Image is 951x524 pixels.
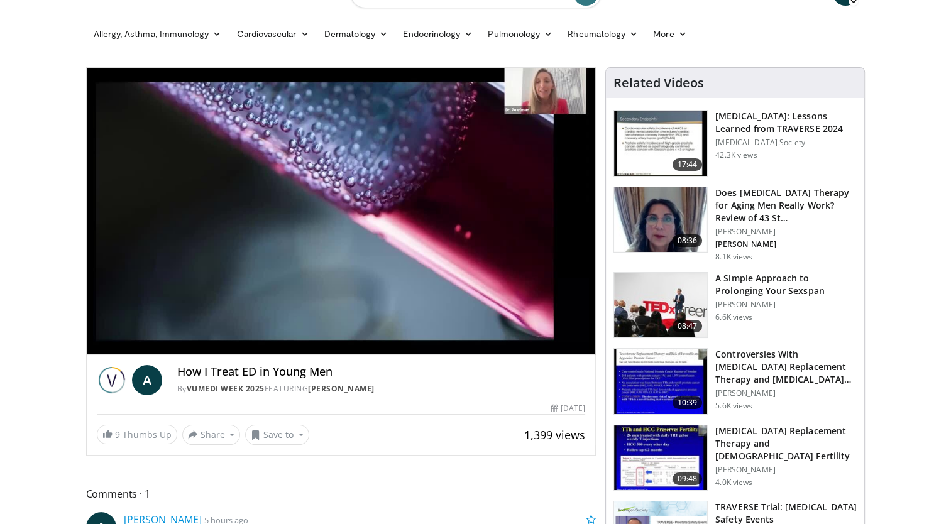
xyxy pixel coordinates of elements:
button: Save to [245,425,309,445]
h3: [MEDICAL_DATA] Replacement Therapy and [DEMOGRAPHIC_DATA] Fertility [715,425,857,462]
h3: A Simple Approach to Prolonging Your Sexspan [715,272,857,297]
p: [PERSON_NAME] [715,300,857,310]
a: More [646,21,694,46]
h4: Related Videos [613,75,704,90]
a: 17:44 [MEDICAL_DATA]: Lessons Learned from TRAVERSE 2024 [MEDICAL_DATA] Society 42.3K views [613,110,857,177]
video-js: Video Player [87,68,596,355]
img: 4d4bce34-7cbb-4531-8d0c-5308a71d9d6c.150x105_q85_crop-smart_upscale.jpg [614,187,707,253]
img: 58e29ddd-d015-4cd9-bf96-f28e303b730c.150x105_q85_crop-smart_upscale.jpg [614,425,707,491]
span: 17:44 [673,158,703,171]
a: Allergy, Asthma, Immunology [86,21,229,46]
h4: How I Treat ED in Young Men [177,365,586,379]
a: Pulmonology [480,21,560,46]
span: 08:36 [673,234,703,247]
p: 6.6K views [715,312,752,322]
a: A [132,365,162,395]
span: 9 [115,428,120,440]
p: 5.6K views [715,401,752,411]
p: [PERSON_NAME] [715,388,857,398]
div: By FEATURING [177,383,586,395]
img: Vumedi Week 2025 [97,365,127,395]
a: Cardiovascular [229,21,316,46]
a: 9 Thumbs Up [97,425,177,444]
button: Share [182,425,241,445]
a: Dermatology [317,21,396,46]
a: 08:36 Does [MEDICAL_DATA] Therapy for Aging Men Really Work? Review of 43 St… [PERSON_NAME] [PERS... [613,187,857,262]
img: 418933e4-fe1c-4c2e-be56-3ce3ec8efa3b.150x105_q85_crop-smart_upscale.jpg [614,349,707,414]
span: 08:47 [673,320,703,332]
a: Rheumatology [560,21,646,46]
p: 4.0K views [715,478,752,488]
span: 1,399 views [524,427,585,442]
p: [PERSON_NAME] [715,239,857,249]
a: Endocrinology [395,21,480,46]
p: 42.3K views [715,150,757,160]
span: 10:39 [673,396,703,409]
a: 09:48 [MEDICAL_DATA] Replacement Therapy and [DEMOGRAPHIC_DATA] Fertility [PERSON_NAME] 4.0K views [613,425,857,491]
h3: [MEDICAL_DATA]: Lessons Learned from TRAVERSE 2024 [715,110,857,135]
span: 09:48 [673,472,703,485]
p: 8.1K views [715,252,752,262]
span: Comments 1 [86,486,596,502]
a: [PERSON_NAME] [308,383,375,394]
h3: Does [MEDICAL_DATA] Therapy for Aging Men Really Work? Review of 43 St… [715,187,857,224]
div: [DATE] [551,403,585,414]
a: Vumedi Week 2025 [187,383,265,394]
a: 08:47 A Simple Approach to Prolonging Your Sexspan [PERSON_NAME] 6.6K views [613,272,857,339]
a: 10:39 Controversies With [MEDICAL_DATA] Replacement Therapy and [MEDICAL_DATA] Can… [PERSON_NAME]... [613,348,857,415]
img: c4bd4661-e278-4c34-863c-57c104f39734.150x105_q85_crop-smart_upscale.jpg [614,273,707,338]
p: [PERSON_NAME] [715,227,857,237]
h3: Controversies With [MEDICAL_DATA] Replacement Therapy and [MEDICAL_DATA] Can… [715,348,857,386]
p: [MEDICAL_DATA] Society [715,138,857,148]
img: 1317c62a-2f0d-4360-bee0-b1bff80fed3c.150x105_q85_crop-smart_upscale.jpg [614,111,707,176]
p: [PERSON_NAME] [715,465,857,475]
